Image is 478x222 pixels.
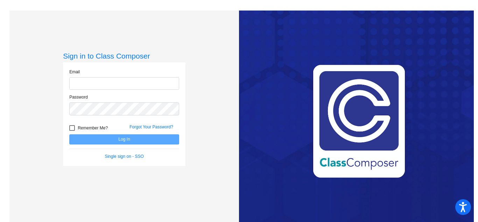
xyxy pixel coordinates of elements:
[78,124,108,132] span: Remember Me?
[105,154,143,159] a: Single sign on - SSO
[69,94,88,100] label: Password
[69,69,80,75] label: Email
[129,125,173,129] a: Forgot Your Password?
[63,52,185,60] h3: Sign in to Class Composer
[69,134,179,144] button: Log In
